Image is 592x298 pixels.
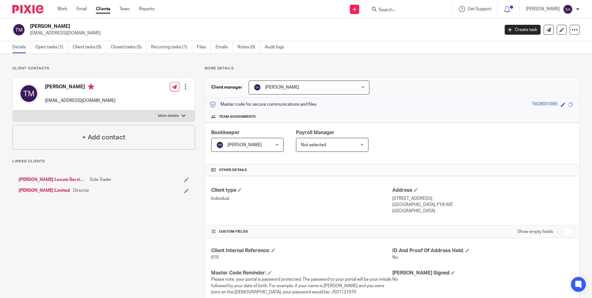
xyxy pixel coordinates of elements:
span: Not selected [301,143,326,147]
input: Search [378,7,434,13]
h4: Address [392,187,573,194]
p: [STREET_ADDRESS] [392,195,573,202]
h4: [PERSON_NAME] [45,84,115,91]
h4: Client Internal Reference: [211,248,392,254]
a: [PERSON_NAME] Locum Services [19,177,87,183]
img: svg%3E [12,23,25,36]
i: Primary [88,84,94,90]
p: [GEOGRAPHIC_DATA], FY8 4AT [392,202,573,208]
p: Linked clients [12,159,195,164]
img: Pixie [12,5,43,13]
a: Recurring tasks (1) [151,41,192,53]
a: Clients [96,6,110,12]
h3: Client manager [211,84,242,90]
a: Reports [139,6,155,12]
h4: Master Code Reminder: [211,270,392,276]
a: Closed tasks (5) [111,41,146,53]
span: Payroll Manager [296,130,334,135]
a: Client tasks (0) [73,41,106,53]
p: [EMAIL_ADDRESS][DOMAIN_NAME] [30,30,495,36]
h4: ID And Proof Of Address Held: [392,248,573,254]
img: svg%3E [254,84,261,91]
h4: Client type [211,187,392,194]
a: Team [120,6,130,12]
span: Bookkeeper [211,130,240,135]
p: Master code for secure communications and files [210,101,316,107]
img: svg%3E [563,4,573,14]
span: 619 [211,255,219,260]
a: [PERSON_NAME] Limited [19,187,70,194]
span: [PERSON_NAME] [228,143,262,147]
span: Please note, your portal is password protected. The password to your portal will be your initials... [211,277,391,294]
p: [PERSON_NAME] [526,6,560,12]
label: Show empty fields [517,229,553,235]
div: TM29041985 [532,101,558,108]
a: Audit logs [265,41,289,53]
span: No [392,277,398,282]
span: Director [73,187,89,194]
span: Get Support [468,7,491,11]
h4: [PERSON_NAME] Signed [392,270,573,276]
span: No [392,255,398,260]
h4: CUSTOM FIELDS [211,229,392,234]
span: Other details [219,168,247,173]
a: Emails [215,41,233,53]
h4: + Add contact [82,133,125,142]
img: svg%3E [216,141,224,149]
span: [PERSON_NAME] [265,85,299,90]
a: Notes (0) [237,41,260,53]
h2: [PERSON_NAME] [30,23,402,30]
a: Create task [505,25,541,35]
span: Sole Trader [90,177,111,183]
a: Email [76,6,87,12]
a: Files [197,41,211,53]
p: [GEOGRAPHIC_DATA] [392,208,573,214]
p: Individual [211,195,392,202]
span: Team assignments [219,114,256,119]
p: [EMAIL_ADDRESS][DOMAIN_NAME] [45,98,115,104]
p: More details [205,66,580,71]
a: Open tasks (1) [35,41,68,53]
img: svg%3E [19,84,39,103]
a: Work [57,6,67,12]
p: Client contacts [12,66,195,71]
a: Details [12,41,31,53]
p: More details [158,113,179,118]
